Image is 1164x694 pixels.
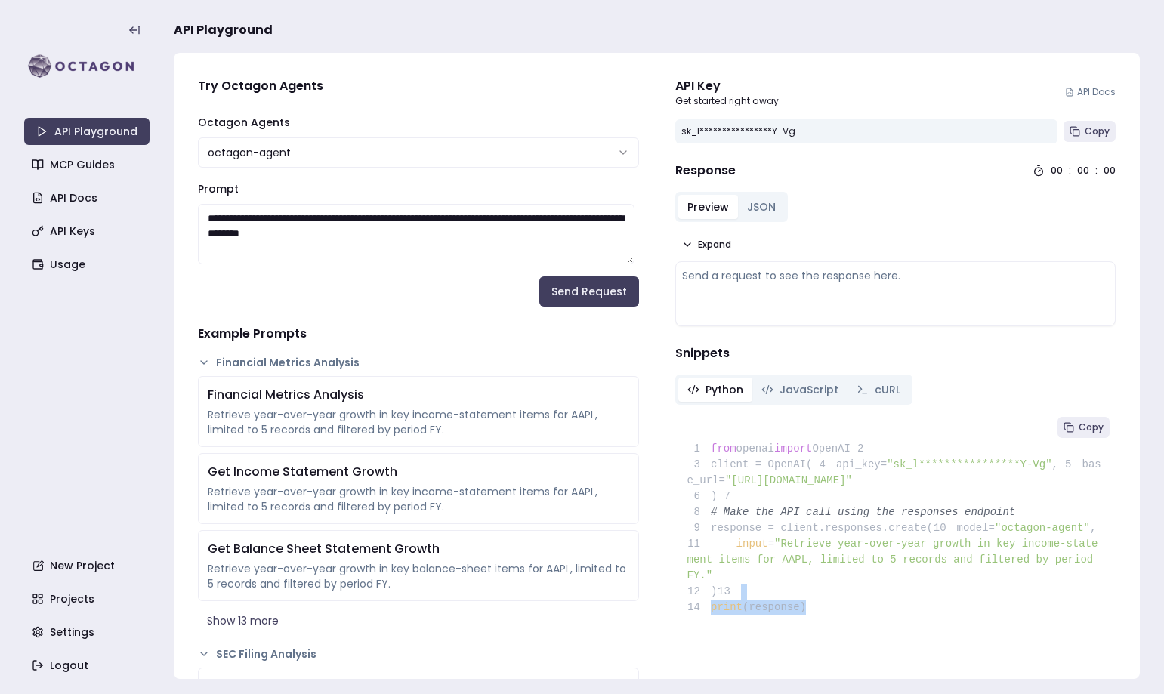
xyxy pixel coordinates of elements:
span: 4 [812,457,836,473]
span: 11 [687,536,712,552]
span: openai [736,443,774,455]
span: ) [687,585,718,597]
span: 6 [687,489,712,504]
span: cURL [875,382,900,397]
span: ) [687,490,718,502]
button: Send Request [539,276,639,307]
span: client = OpenAI( [687,458,813,470]
span: 9 [687,520,712,536]
button: Expand [675,234,737,255]
div: API Key [675,77,779,95]
a: API Playground [24,118,150,145]
span: 3 [687,457,712,473]
span: print [711,601,743,613]
button: SEC Filing Analysis [198,646,639,662]
a: Projects [26,585,151,612]
span: 7 [717,489,741,504]
span: , [1052,458,1058,470]
a: Logout [26,652,151,679]
span: , [1090,522,1096,534]
span: Copy [1079,421,1104,433]
h4: Example Prompts [198,325,639,343]
span: "[URL][DOMAIN_NAME]" [725,474,852,486]
span: (response) [743,601,806,613]
a: API Docs [1065,86,1116,98]
button: Preview [678,195,738,219]
span: from [711,443,736,455]
span: 13 [717,584,741,600]
span: 2 [851,441,875,457]
label: Octagon Agents [198,115,290,130]
h4: Response [675,162,736,180]
h4: Snippets [675,344,1116,362]
span: API Playground [174,21,273,39]
div: 00 [1104,165,1116,177]
a: API Keys [26,217,151,245]
span: JavaScript [780,382,838,397]
span: 5 [1058,457,1082,473]
a: API Docs [26,184,151,211]
div: Retrieve year-over-year growth in key income-statement items for AAPL, limited to 5 records and f... [208,484,629,514]
div: Retrieve year-over-year growth in key income-statement items for AAPL, limited to 5 records and f... [208,407,629,437]
div: : [1069,165,1071,177]
span: = [768,538,774,550]
span: input [736,538,768,550]
a: Settings [26,618,151,646]
div: 00 [1051,165,1063,177]
span: # Make the API call using the responses endpoint [711,506,1015,518]
a: MCP Guides [26,151,151,178]
div: 00 [1077,165,1089,177]
span: 8 [687,504,712,520]
div: Get Balance Sheet Statement Growth [208,540,629,558]
span: model= [957,522,995,534]
img: logo-rect-yK7x_WSZ.svg [24,51,150,82]
span: Copy [1085,125,1110,137]
div: Financial Metrics Analysis [208,386,629,404]
span: OpenAI [812,443,850,455]
span: "Retrieve year-over-year growth in key income-statement items for AAPL, limited to 5 records and ... [687,538,1100,581]
button: Show 13 more [198,607,639,634]
span: api_key= [836,458,887,470]
div: : [1095,165,1098,177]
div: Send a request to see the response here. [682,268,1110,283]
button: JSON [738,195,785,219]
span: 1 [687,441,712,457]
span: response = client.responses.create( [687,522,934,534]
a: New Project [26,552,151,579]
span: Python [706,382,743,397]
p: Get started right away [675,95,779,107]
span: 10 [933,520,957,536]
h4: Try Octagon Agents [198,77,639,95]
span: 12 [687,584,712,600]
span: 14 [687,600,712,615]
span: import [774,443,812,455]
button: Financial Metrics Analysis [198,355,639,370]
button: Copy [1064,121,1116,142]
button: Copy [1057,417,1110,438]
span: "octagon-agent" [995,522,1090,534]
span: Expand [698,239,731,251]
div: Get Income Statement Growth [208,463,629,481]
a: Usage [26,251,151,278]
label: Prompt [198,181,239,196]
div: Retrieve year-over-year growth in key balance-sheet items for AAPL, limited to 5 records and filt... [208,561,629,591]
